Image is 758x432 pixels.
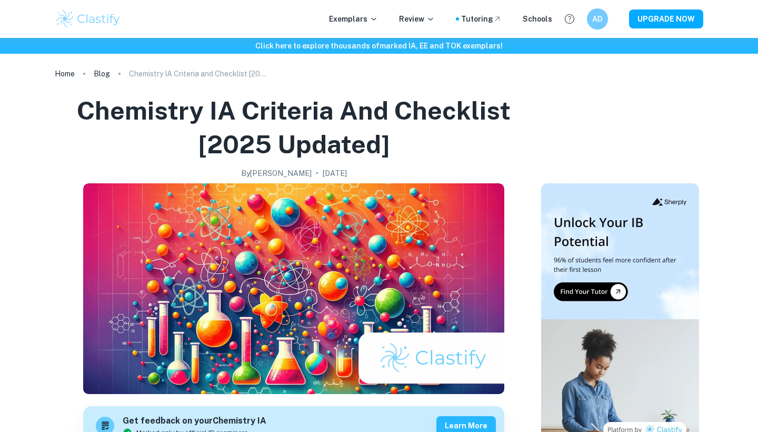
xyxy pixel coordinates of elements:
[629,9,703,28] button: UPGRADE NOW
[587,8,608,30] button: AD
[2,40,756,52] h6: Click here to explore thousands of marked IA, EE and TOK exemplars !
[129,68,266,80] p: Chemistry IA Criteria and Checklist [2025 updated]
[399,13,435,25] p: Review
[316,168,318,179] p: •
[461,13,502,25] a: Tutoring
[59,94,528,161] h1: Chemistry IA Criteria and Checklist [2025 updated]
[561,10,579,28] button: Help and Feedback
[55,66,75,81] a: Home
[323,168,347,179] h2: [DATE]
[241,168,312,179] h2: By [PERSON_NAME]
[329,13,378,25] p: Exemplars
[123,415,266,428] h6: Get feedback on your Chemistry IA
[523,13,552,25] a: Schools
[94,66,110,81] a: Blog
[55,8,122,30] img: Clastify logo
[83,183,504,394] img: Chemistry IA Criteria and Checklist [2025 updated] cover image
[592,13,604,25] h6: AD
